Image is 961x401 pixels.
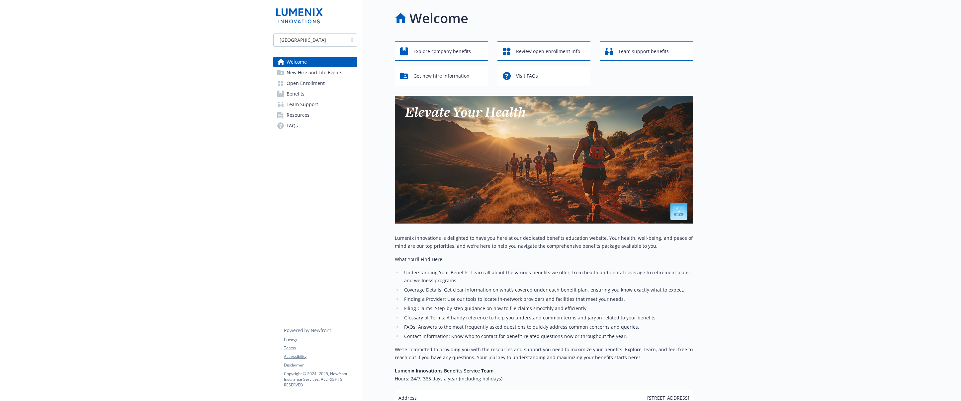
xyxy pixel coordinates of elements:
[395,375,693,383] h6: Hours: 24/7, 365 days a year (including holidays)​
[402,332,693,340] li: Contact Information: Know who to contact for benefit-related questions now or throughout the year.
[273,99,357,110] a: Team Support
[402,269,693,285] li: Understanding Your Benefits: Learn all about the various benefits we offer, from health and denta...
[273,57,357,67] a: Welcome
[413,70,470,82] span: Get new hire information
[618,45,669,58] span: Team support benefits
[273,67,357,78] a: New Hire and Life Events
[273,120,357,131] a: FAQs
[287,110,309,120] span: Resources
[402,314,693,322] li: Glossary of Terms: A handy reference to help you understand common terms and jargon related to yo...
[413,45,471,58] span: Explore company benefits
[395,346,693,362] p: We’re committed to providing you with the resources and support you need to maximize your benefit...
[395,41,488,61] button: Explore company benefits
[395,66,488,85] button: Get new hire information
[395,234,693,250] p: Lumenix Innovations is delighted to have you here at our dedicated benefits education website. Yo...
[287,67,342,78] span: New Hire and Life Events
[277,36,344,43] span: [GEOGRAPHIC_DATA]
[395,368,493,374] strong: Lumenix Innovations Benefits Service Team
[395,255,693,263] p: What You’ll Find Here:
[287,89,305,99] span: Benefits
[284,371,357,388] p: Copyright © 2024 - 2025 , Newfront Insurance Services, ALL RIGHTS RESERVED
[402,304,693,312] li: Filing Claims: Step-by-step guidance on how to file claims smoothly and efficiently.
[273,110,357,120] a: Resources
[497,41,591,61] button: Review open enrollment info
[497,66,591,85] button: Visit FAQs
[395,96,693,224] img: overview page banner
[273,78,357,89] a: Open Enrollment
[402,295,693,303] li: Finding a Provider: Use our tools to locate in-network providers and facilities that meet your ne...
[284,336,357,342] a: Privacy
[402,323,693,331] li: FAQs: Answers to the most frequently asked questions to quickly address common concerns and queries.
[284,354,357,360] a: Accessibility
[287,120,298,131] span: FAQs
[600,41,693,61] button: Team support benefits
[516,70,538,82] span: Visit FAQs
[280,36,326,43] span: [GEOGRAPHIC_DATA]
[284,362,357,368] a: Disclaimer
[287,78,325,89] span: Open Enrollment
[287,99,318,110] span: Team Support
[284,345,357,351] a: Terms
[287,57,307,67] span: Welcome
[402,286,693,294] li: Coverage Details: Get clear information on what’s covered under each benefit plan, ensuring you k...
[516,45,580,58] span: Review open enrollment info
[409,8,468,28] h1: Welcome
[273,89,357,99] a: Benefits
